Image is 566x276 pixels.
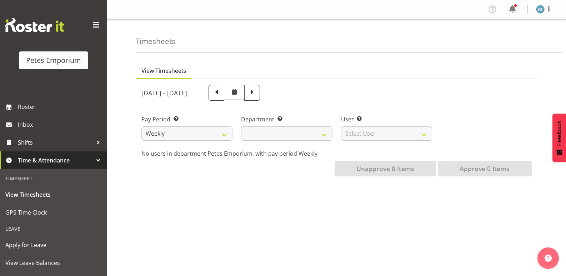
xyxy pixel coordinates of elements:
[438,161,532,176] button: Approve 0 Items
[2,204,105,221] a: GPS Time Clock
[335,161,436,176] button: Unapprove 0 Items
[552,114,566,162] button: Feedback - Show survey
[2,254,105,272] a: View Leave Balances
[341,115,432,124] label: User
[141,89,187,97] h5: [DATE] - [DATE]
[545,255,552,262] img: help-xxl-2.png
[18,101,104,112] span: Roster
[2,221,105,236] div: Leave
[141,149,532,158] p: No users in department Petes Emporium, with pay period Weekly
[460,164,510,173] span: Approve 0 Items
[5,257,102,268] span: View Leave Balances
[5,189,102,200] span: View Timesheets
[18,155,93,166] span: Time & Attendance
[26,55,81,66] div: Petes Emporium
[241,115,332,124] label: Department
[141,66,186,75] span: View Timesheets
[2,186,105,204] a: View Timesheets
[2,236,105,254] a: Apply for Leave
[5,18,64,32] img: Rosterit website logo
[2,171,105,186] div: Timesheet
[536,5,545,14] img: alex-micheal-taniwha5364.jpg
[5,207,102,218] span: GPS Time Clock
[5,240,102,250] span: Apply for Leave
[18,119,104,130] span: Inbox
[356,164,414,173] span: Unapprove 0 Items
[141,115,232,124] label: Pay Period
[136,37,175,45] h4: Timesheets
[18,137,93,148] span: Shifts
[556,121,562,146] span: Feedback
